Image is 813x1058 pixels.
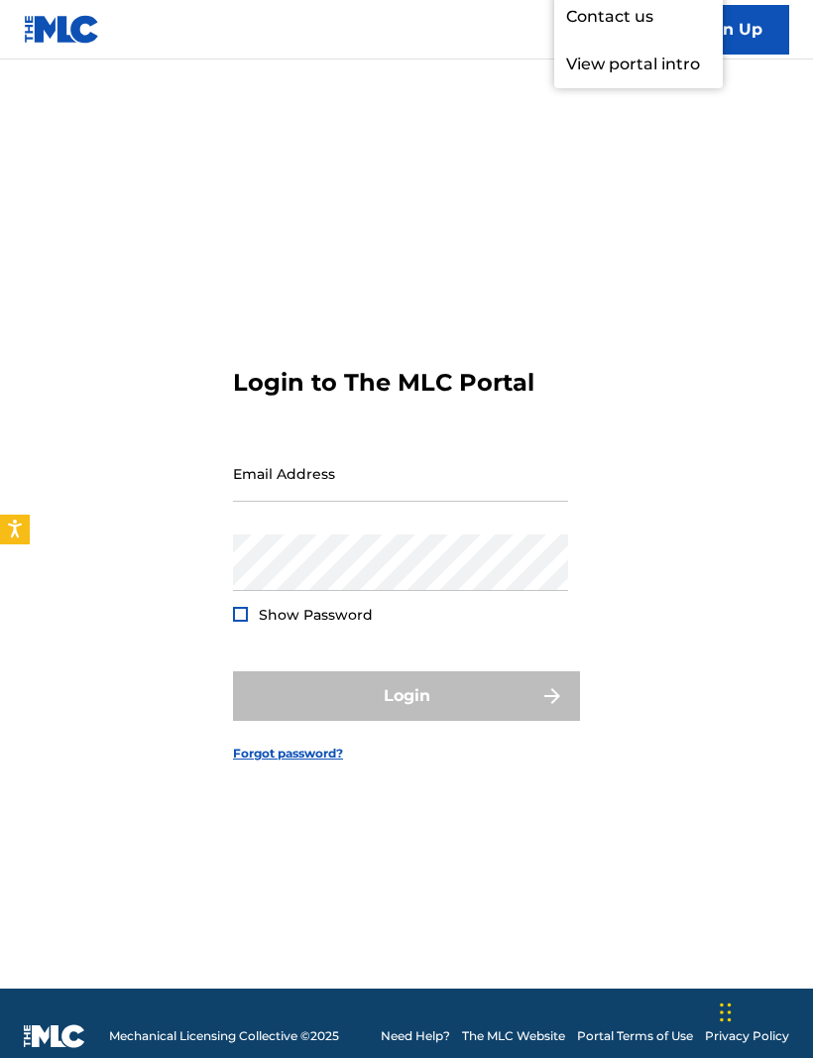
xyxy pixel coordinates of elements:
[720,983,732,1042] div: Drag
[577,1027,693,1045] a: Portal Terms of Use
[705,1027,789,1045] a: Privacy Policy
[462,1027,565,1045] a: The MLC Website
[24,15,100,44] img: MLC Logo
[381,1027,450,1045] a: Need Help?
[233,745,343,763] a: Forgot password?
[554,41,723,88] p: View portal intro
[714,963,813,1058] iframe: Chat Widget
[109,1027,339,1045] span: Mechanical Licensing Collective © 2025
[259,606,373,624] span: Show Password
[233,368,534,398] h3: Login to The MLC Portal
[670,5,789,55] a: Sign Up
[24,1024,85,1048] img: logo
